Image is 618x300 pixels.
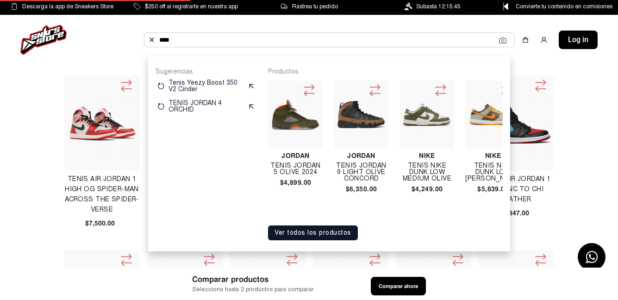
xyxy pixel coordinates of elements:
img: Control Point Icon [500,3,512,10]
img: user [540,36,548,44]
h4: TENIS JORDAN 9 LIGHT OLIVE CONCORD [334,162,388,182]
img: shopping [522,36,529,44]
img: Tenis Air Jordan 1 High Nc To Chi Leather [481,102,552,144]
h4: Tenis Nike Dunk Low Medium Olive [400,162,454,182]
p: TENIS JORDAN 4 ORCHID [169,100,244,113]
img: restart.svg [157,103,165,110]
span: Selecciona hasta 2 productos para comparar [192,285,313,294]
img: TENIS JORDAN 5 OLIVE 2024 [272,91,319,138]
span: Subasta 12:15:45 [416,1,461,12]
img: Cámara [499,37,506,44]
h4: $4,899.00 [268,179,323,186]
img: Buscar [148,36,156,44]
img: suggest.svg [248,103,255,110]
img: Tenis Nike Dunk Low Medium Olive [403,91,450,138]
h4: $5,839.00 [465,186,520,192]
img: Tenis Nike Dunk Low Dusty Olive [469,91,517,138]
span: $250 off al registrarte en nuestra app [145,1,238,12]
h4: Tenis Nike Dunk Low [PERSON_NAME] [465,162,520,182]
h4: Tenis Air Jordan 1 High Og Craft Vibration Of Naija [147,174,223,205]
button: Comparar ahora [371,277,426,295]
span: Rastrea tu pedido [292,1,338,12]
p: Sugerencias [156,68,257,76]
h4: Nike [400,152,454,159]
span: Log in [568,34,588,45]
img: logo [20,25,67,55]
img: suggest.svg [248,82,255,90]
span: $5,847.00 [499,208,529,218]
h4: Tenis Air Jordan 1 High Nc To Chi Leather [479,174,554,205]
span: Comparar productos [192,274,313,285]
h4: Jordan [334,152,388,159]
img: TENIS JORDAN 9 LIGHT OLIVE CONCORD [337,101,385,128]
p: Productos [268,68,503,76]
img: Tenis Air Jordan 1 High Og Spider-man Across The Spider-verse [67,102,138,144]
span: Descarga la app de Sneakers Store [22,1,113,12]
span: Convierte tu contenido en comisiones [516,1,612,12]
img: restart.svg [157,82,165,90]
h4: $4,249.00 [400,186,454,192]
h4: Nike [465,152,520,159]
h4: $6,350.00 [334,186,388,192]
h4: TENIS JORDAN 5 OLIVE 2024 [268,162,323,175]
span: $7,500.00 [85,219,115,228]
h4: Jordan [268,152,323,159]
h4: Tenis Air Jordan 1 High Og Spider-man Across The Spider-verse [64,174,140,215]
p: Tenis Yeezy Boost 350 V2 Cinder [169,80,244,93]
button: Ver todos los productos [268,225,358,240]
